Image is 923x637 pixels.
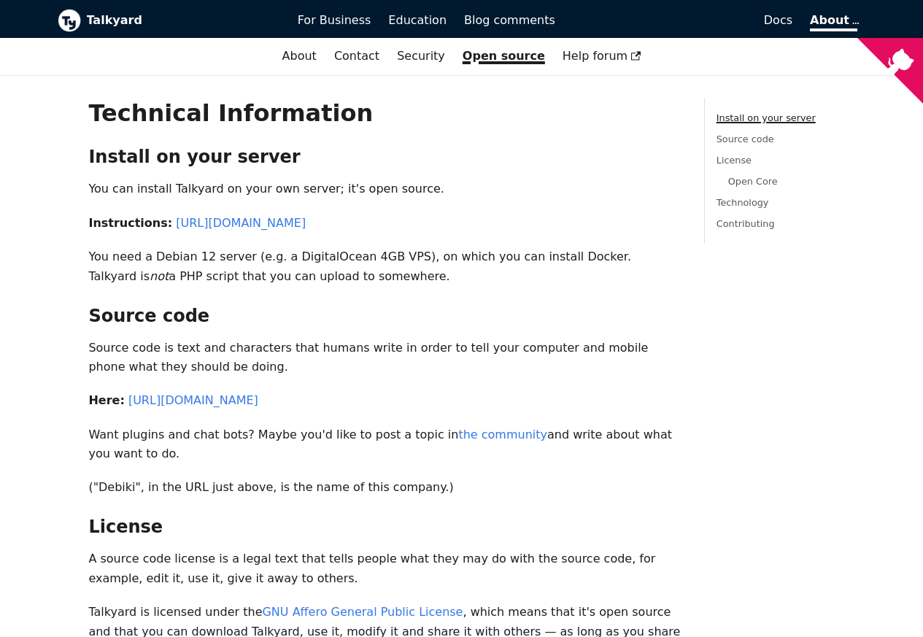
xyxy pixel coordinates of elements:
[454,44,554,69] a: Open source
[458,428,547,441] a: the community
[388,44,454,69] a: Security
[176,216,306,230] a: [URL][DOMAIN_NAME]
[88,516,680,538] h2: License
[717,134,774,144] a: Source code
[88,393,124,407] strong: Here:
[455,8,564,33] a: Blog comments
[128,393,258,407] a: [URL][DOMAIN_NAME]
[564,8,801,33] a: Docs
[88,305,680,327] h2: Source code
[88,99,680,128] h1: Technical Information
[150,269,169,283] em: not
[563,49,641,63] span: Help forum
[464,13,555,27] span: Blog comments
[88,216,172,230] strong: Instructions:
[262,605,463,619] a: GNU Affero General Public License
[325,44,388,69] a: Contact
[88,478,680,497] p: ("Debiki", in the URL just above, is the name of this company.)
[88,339,680,377] p: Source code is text and characters that humans write in order to tell your computer and mobile ph...
[379,8,455,33] a: Education
[717,197,769,208] a: Technology
[388,13,447,27] span: Education
[717,112,816,123] a: Install on your server
[717,155,752,166] a: License
[58,9,277,32] a: Talkyard logoTalkyard
[554,44,650,69] a: Help forum
[88,425,680,464] p: Want plugins and chat bots? Maybe you'd like to post a topic in and write about what you want to do.
[88,549,680,588] p: A source code license is a legal text that tells people what they may do with the source code, fo...
[88,146,680,168] h2: Install on your server
[728,176,778,187] a: Open Core
[274,44,325,69] a: About
[88,179,680,198] p: You can install Talkyard on your own server; it's open source.
[58,9,81,32] img: Talkyard logo
[289,8,380,33] a: For Business
[810,13,857,31] a: About
[764,13,792,27] span: Docs
[88,247,680,286] p: You need a Debian 12 server (e.g. a DigitalOcean 4GB VPS), on which you can install Docker. Talky...
[717,218,775,229] a: Contributing
[87,11,277,30] b: Talkyard
[298,13,371,27] span: For Business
